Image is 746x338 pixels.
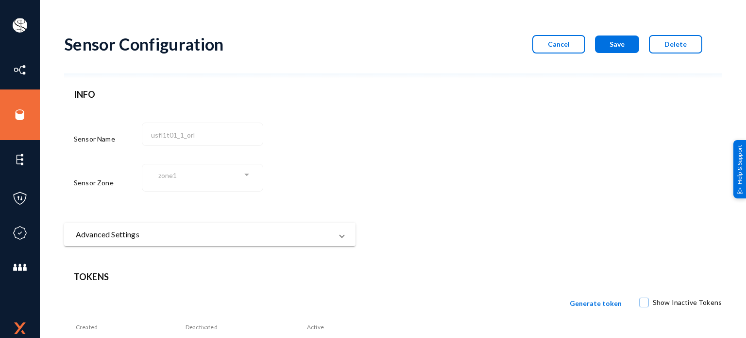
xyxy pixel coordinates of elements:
header: INFO [74,88,346,101]
div: Sensor Name [74,121,142,158]
button: Save [595,36,639,53]
mat-expansion-panel-header: Advanced Settings [64,223,356,246]
button: Cancel [532,35,585,53]
img: icon-sources.svg [13,107,27,122]
span: Cancel [548,40,570,48]
span: Save [610,40,625,48]
input: Name [151,131,258,140]
span: zone1 [158,171,177,179]
span: Generate token [570,299,622,307]
img: ACg8ocIa8OWj5FIzaB8MU-JIbNDt0RWcUDl_eQ0ZyYxN7rWYZ1uJfn9p=s96-c [13,18,27,33]
span: Delete [664,40,687,48]
span: Show Inactive Tokens [653,295,722,310]
mat-panel-title: Advanced Settings [76,229,332,240]
div: Sensor Configuration [64,34,224,54]
div: Sensor Zone [74,162,142,203]
img: icon-inventory.svg [13,63,27,77]
img: icon-members.svg [13,260,27,275]
a: Cancel [523,40,585,48]
button: Generate token [562,293,629,314]
img: icon-policies.svg [13,191,27,206]
div: Help & Support [733,140,746,198]
img: help_support.svg [737,187,743,194]
button: Delete [649,35,702,53]
img: icon-compliance.svg [13,226,27,240]
img: icon-elements.svg [13,152,27,167]
header: Tokens [74,270,712,284]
